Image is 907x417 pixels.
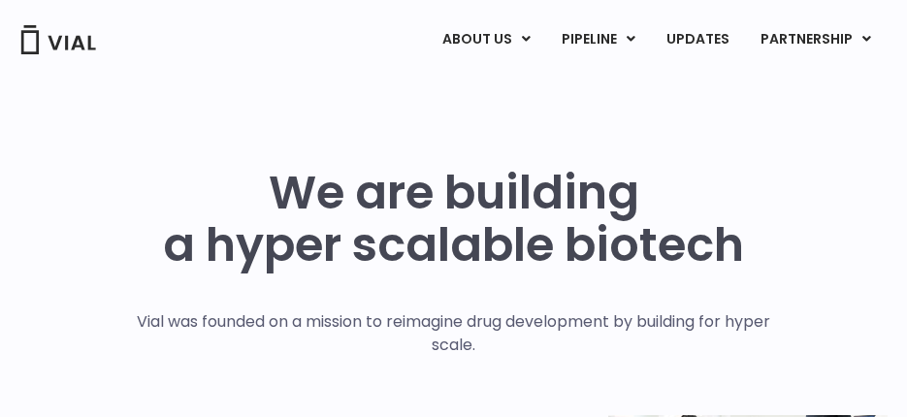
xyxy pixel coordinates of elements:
[427,23,545,56] a: ABOUT USMenu Toggle
[651,23,744,56] a: UPDATES
[546,23,650,56] a: PIPELINEMenu Toggle
[116,310,791,357] p: Vial was founded on a mission to reimagine drug development by building for hyper scale.
[745,23,887,56] a: PARTNERSHIPMenu Toggle
[163,167,744,272] h1: We are building a hyper scalable biotech
[19,25,97,54] img: Vial Logo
